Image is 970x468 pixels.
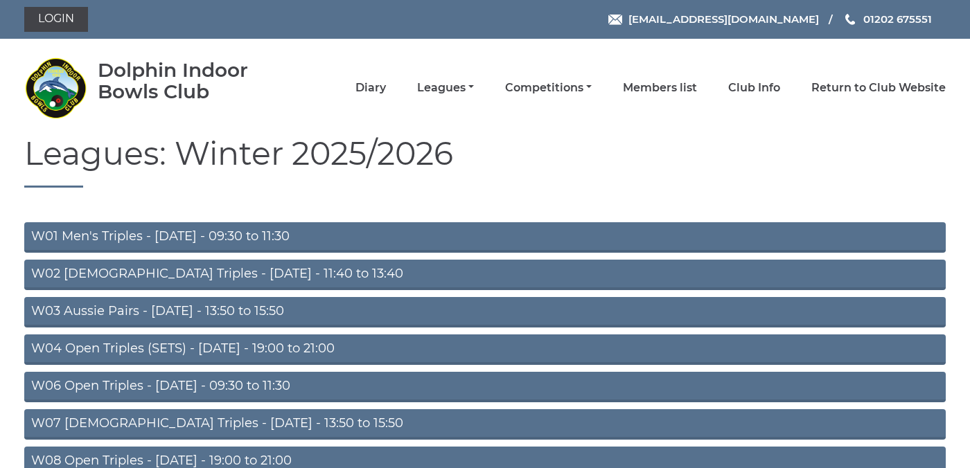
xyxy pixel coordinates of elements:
[98,60,288,102] div: Dolphin Indoor Bowls Club
[863,12,932,26] span: 01202 675551
[843,11,932,27] a: Phone us 01202 675551
[24,260,946,290] a: W02 [DEMOGRAPHIC_DATA] Triples - [DATE] - 11:40 to 13:40
[24,334,946,365] a: W04 Open Triples (SETS) - [DATE] - 19:00 to 21:00
[417,80,474,96] a: Leagues
[623,80,697,96] a: Members list
[608,15,622,25] img: Email
[24,136,946,188] h1: Leagues: Winter 2025/2026
[355,80,386,96] a: Diary
[24,297,946,327] a: W03 Aussie Pairs - [DATE] - 13:50 to 15:50
[811,80,946,96] a: Return to Club Website
[728,80,780,96] a: Club Info
[24,372,946,402] a: W06 Open Triples - [DATE] - 09:30 to 11:30
[608,11,819,27] a: Email [EMAIL_ADDRESS][DOMAIN_NAME]
[24,409,946,440] a: W07 [DEMOGRAPHIC_DATA] Triples - [DATE] - 13:50 to 15:50
[24,7,88,32] a: Login
[628,12,819,26] span: [EMAIL_ADDRESS][DOMAIN_NAME]
[505,80,592,96] a: Competitions
[24,222,946,253] a: W01 Men's Triples - [DATE] - 09:30 to 11:30
[845,14,855,25] img: Phone us
[24,57,87,119] img: Dolphin Indoor Bowls Club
